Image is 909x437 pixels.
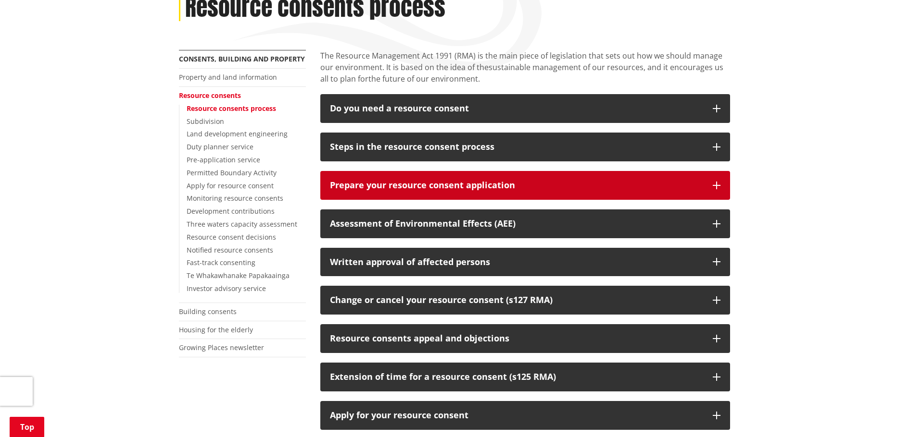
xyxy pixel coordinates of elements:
button: Apply for your resource consent [320,401,730,430]
a: Resource consent decisions [187,232,276,242]
a: Top [10,417,44,437]
a: Te Whakawhanake Papakaainga [187,271,290,280]
div: Prepare your resource consent application [330,181,703,190]
a: Duty planner service [187,142,253,151]
a: Building consents [179,307,237,316]
iframe: Messenger Launcher [865,397,899,431]
a: Consents, building and property [179,54,305,63]
div: Written approval of affected persons [330,257,703,267]
button: Do you need a resource consent [320,94,730,123]
button: Extension of time for a resource consent (s125 RMA) [320,363,730,391]
button: Change or cancel your resource consent (s127 RMA) [320,286,730,315]
a: Permitted Boundary Activity [187,168,277,177]
div: Extension of time for a resource consent (s125 RMA) [330,372,703,382]
button: Steps in the resource consent process [320,133,730,161]
div: Do you need a resource consent [330,104,703,113]
a: Development contributions [187,206,275,216]
a: Fast-track consenting [187,258,255,267]
a: Notified resource consents [187,245,273,255]
a: Investor advisory service [187,284,266,293]
a: Three waters capacity assessment [187,219,297,229]
div: Resource consents appeal and objections [330,334,703,343]
a: Growing Places newsletter [179,343,264,352]
button: Assessment of Environmental Effects (AEE) [320,209,730,238]
a: Resource consents process [187,104,276,113]
a: Apply for resource consent [187,181,274,190]
button: Prepare your resource consent application [320,171,730,200]
a: Resource consents [179,91,241,100]
div: Apply for your resource consent [330,411,703,420]
a: Property and land information [179,73,277,82]
a: Land development engineering [187,129,288,138]
div: Assessment of Environmental Effects (AEE) [330,219,703,229]
a: Subdivision [187,117,224,126]
div: Change or cancel your resource consent (s127 RMA) [330,295,703,305]
a: Housing for the elderly [179,325,253,334]
button: Written approval of affected persons [320,248,730,277]
a: Monitoring resource consents [187,194,283,203]
button: Resource consents appeal and objections [320,324,730,353]
a: Pre-application service [187,155,260,164]
div: Steps in the resource consent process [330,142,703,152]
p: The Resource Management Act 1991 (RMA) is the main piece of legislation that sets out how we shou... [320,50,730,85]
